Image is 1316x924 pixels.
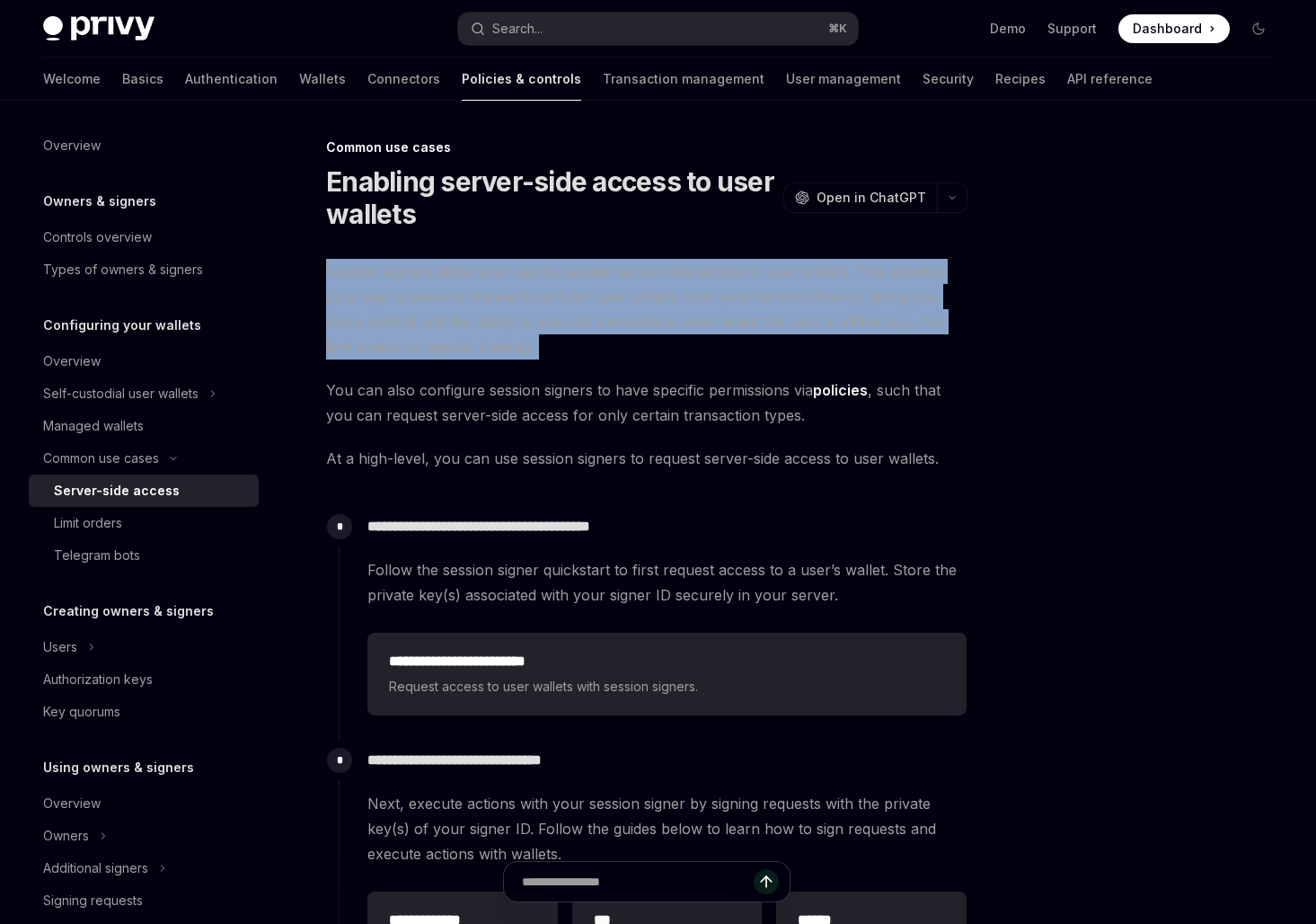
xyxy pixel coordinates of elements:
[828,22,847,36] span: ⌘ K
[29,129,259,162] a: Overview
[43,793,101,814] div: Overview
[43,448,159,469] div: Common use cases
[43,315,201,336] h5: Configuring your wallets
[754,869,779,894] button: Send message
[43,191,156,212] h5: Owners & signers
[43,415,144,437] div: Managed wallets
[995,58,1046,101] a: Recipes
[367,58,440,101] a: Connectors
[43,383,199,404] div: Self-custodial user wallets
[813,381,868,400] a: policies
[29,539,259,572] a: Telegram bots
[1047,20,1097,38] a: Support
[462,58,581,101] a: Policies & controls
[43,825,89,847] div: Owners
[54,480,180,502] div: Server-side access
[1067,58,1153,101] a: API reference
[43,669,153,690] div: Authorization keys
[783,182,937,213] button: Open in ChatGPT
[990,20,1026,38] a: Demo
[43,890,143,911] div: Signing requests
[43,857,148,879] div: Additional signers
[326,138,967,156] div: Common use cases
[29,696,259,728] a: Key quorums
[786,58,901,101] a: User management
[29,345,259,378] a: Overview
[299,58,346,101] a: Wallets
[43,259,203,280] div: Types of owners & signers
[389,676,945,697] span: Request access to user wallets with session signers.
[43,757,194,778] h5: Using owners & signers
[29,787,259,820] a: Overview
[43,636,77,658] div: Users
[367,791,967,866] span: Next, execute actions with your session signer by signing requests with the private key(s) of you...
[326,165,776,230] h1: Enabling server-side access to user wallets
[1118,14,1230,43] a: Dashboard
[367,557,967,608] span: Follow the session signer quickstart to first request access to a user’s wallet. Store the privat...
[54,512,122,534] div: Limit orders
[1133,20,1202,38] span: Dashboard
[43,600,214,622] h5: Creating owners & signers
[29,475,259,507] a: Server-side access
[458,13,859,45] button: Search...⌘K
[1244,14,1273,43] button: Toggle dark mode
[29,253,259,286] a: Types of owners & signers
[603,58,764,101] a: Transaction management
[492,18,543,40] div: Search...
[326,446,967,471] span: At a high-level, you can use session signers to request server-side access to user wallets.
[29,884,259,917] a: Signing requests
[29,410,259,442] a: Managed wallets
[122,58,163,101] a: Basics
[817,189,926,207] span: Open in ChatGPT
[54,545,140,566] div: Telegram bots
[326,378,967,428] span: You can also configure session signers to have specific permissions via , such that you can reque...
[29,663,259,696] a: Authorization keys
[43,135,101,156] div: Overview
[43,227,152,248] div: Controls overview
[29,221,259,253] a: Controls overview
[29,507,259,539] a: Limit orders
[43,351,101,372] div: Overview
[43,58,101,101] a: Welcome
[326,259,967,360] span: Session signers allow your app to request server-side access to user wallets. This enables your a...
[43,701,120,723] div: Key quorums
[185,58,278,101] a: Authentication
[923,58,974,101] a: Security
[43,16,155,41] img: dark logo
